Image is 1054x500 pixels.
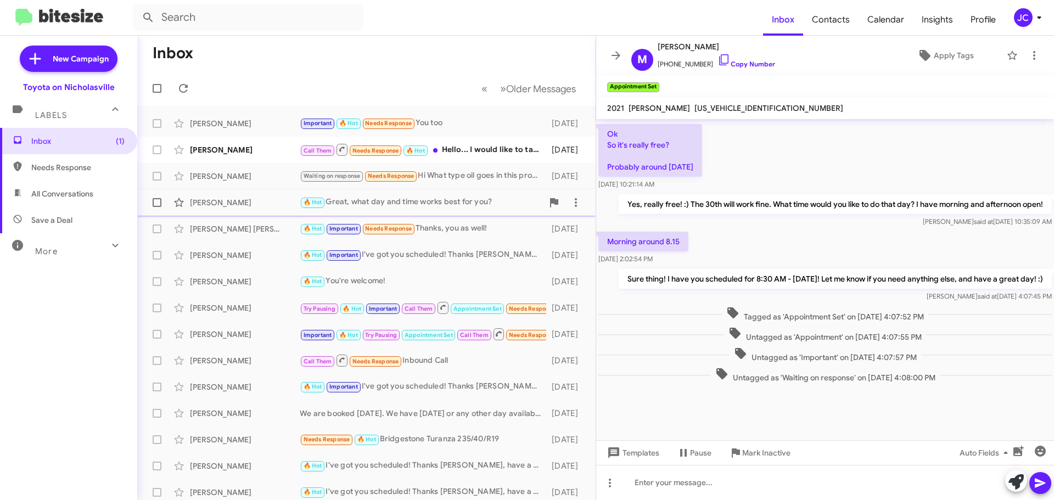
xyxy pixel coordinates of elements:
[304,225,322,232] span: 🔥 Hot
[598,180,654,188] span: [DATE] 10:21:14 AM
[506,83,576,95] span: Older Messages
[35,246,58,256] span: More
[546,171,587,182] div: [DATE]
[598,124,702,177] p: Ok So it's really free? Probably around [DATE]
[31,215,72,226] span: Save a Deal
[300,327,546,341] div: Awesome
[668,443,720,463] button: Pause
[153,44,193,62] h1: Inbox
[763,4,803,36] a: Inbox
[962,4,1005,36] a: Profile
[596,443,668,463] button: Templates
[889,46,1001,65] button: Apply Tags
[190,329,300,340] div: [PERSON_NAME]
[23,82,115,93] div: Toyota on Nicholasville
[607,103,624,113] span: 2021
[190,355,300,366] div: [PERSON_NAME]
[133,4,363,31] input: Search
[329,383,358,390] span: Important
[951,443,1021,463] button: Auto Fields
[722,306,928,322] span: Tagged as 'Appointment Set' on [DATE] 4:07:52 PM
[304,436,350,443] span: Needs Response
[20,46,117,72] a: New Campaign
[300,380,546,393] div: I've got you scheduled! Thanks [PERSON_NAME], have a great day!
[619,194,1052,214] p: Yes, really free! :) The 30th will work fine. What time would you like to do that day? I have mor...
[304,278,322,285] span: 🔥 Hot
[453,305,502,312] span: Appointment Set
[494,77,582,100] button: Next
[190,223,300,234] div: [PERSON_NAME] [PERSON_NAME]
[329,251,358,259] span: Important
[546,381,587,392] div: [DATE]
[300,353,546,367] div: Inbound Call
[190,460,300,471] div: [PERSON_NAME]
[190,487,300,498] div: [PERSON_NAME]
[369,305,397,312] span: Important
[304,147,332,154] span: Call Them
[190,144,300,155] div: [PERSON_NAME]
[859,4,913,36] span: Calendar
[300,408,546,419] div: We are booked [DATE]. We have [DATE] or any other day available.
[339,332,358,339] span: 🔥 Hot
[546,223,587,234] div: [DATE]
[607,82,659,92] small: Appointment Set
[546,144,587,155] div: [DATE]
[190,118,300,129] div: [PERSON_NAME]
[190,276,300,287] div: [PERSON_NAME]
[500,82,506,95] span: »
[546,276,587,287] div: [DATE]
[31,136,125,147] span: Inbox
[190,197,300,208] div: [PERSON_NAME]
[300,459,546,472] div: I've got you scheduled! Thanks [PERSON_NAME], have a great day!
[339,120,358,127] span: 🔥 Hot
[300,249,546,261] div: I've got you scheduled! Thanks [PERSON_NAME], have a great day!
[304,332,332,339] span: Important
[300,143,546,156] div: Hello... I would like to take you up on the free oil change offer on my Rav4. Could you schedule ...
[509,305,556,312] span: Needs Response
[605,443,659,463] span: Templates
[300,275,546,288] div: You're welcome!
[190,434,300,445] div: [PERSON_NAME]
[546,118,587,129] div: [DATE]
[190,408,300,419] div: [PERSON_NAME]
[598,232,688,251] p: Morning around 8.15
[304,172,361,179] span: Waiting on response
[304,305,335,312] span: Try Pausing
[304,251,322,259] span: 🔥 Hot
[304,358,332,365] span: Call Them
[116,136,125,147] span: (1)
[300,486,546,498] div: I've got you scheduled! Thanks [PERSON_NAME], have a great day!
[637,51,647,69] span: M
[365,120,412,127] span: Needs Response
[546,250,587,261] div: [DATE]
[53,53,109,64] span: New Campaign
[190,381,300,392] div: [PERSON_NAME]
[619,269,1052,289] p: Sure thing! I have you scheduled for 8:30 AM - [DATE]! Let me know if you need anything else, and...
[365,332,397,339] span: Try Pausing
[304,199,322,206] span: 🔥 Hot
[406,147,425,154] span: 🔥 Hot
[803,4,859,36] a: Contacts
[300,301,546,314] div: The darker chrome is flaking away revealing the normal chrome.
[343,305,361,312] span: 🔥 Hot
[304,488,322,496] span: 🔥 Hot
[724,327,926,342] span: Untagged as 'Appointment' on [DATE] 4:07:55 PM
[598,255,653,263] span: [DATE] 2:02:54 PM
[1014,8,1033,27] div: JC
[711,367,940,383] span: Untagged as 'Waiting on response' on [DATE] 4:08:00 PM
[717,60,775,68] a: Copy Number
[923,217,1052,226] span: [PERSON_NAME] [DATE] 10:35:09 AM
[629,103,690,113] span: [PERSON_NAME]
[352,358,399,365] span: Needs Response
[913,4,962,36] a: Insights
[658,40,775,53] span: [PERSON_NAME]
[460,332,489,339] span: Call Them
[927,292,1052,300] span: [PERSON_NAME] [DATE] 4:07:45 PM
[546,487,587,498] div: [DATE]
[300,170,546,182] div: Hi What type oil goes in this promotion
[546,408,587,419] div: [DATE]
